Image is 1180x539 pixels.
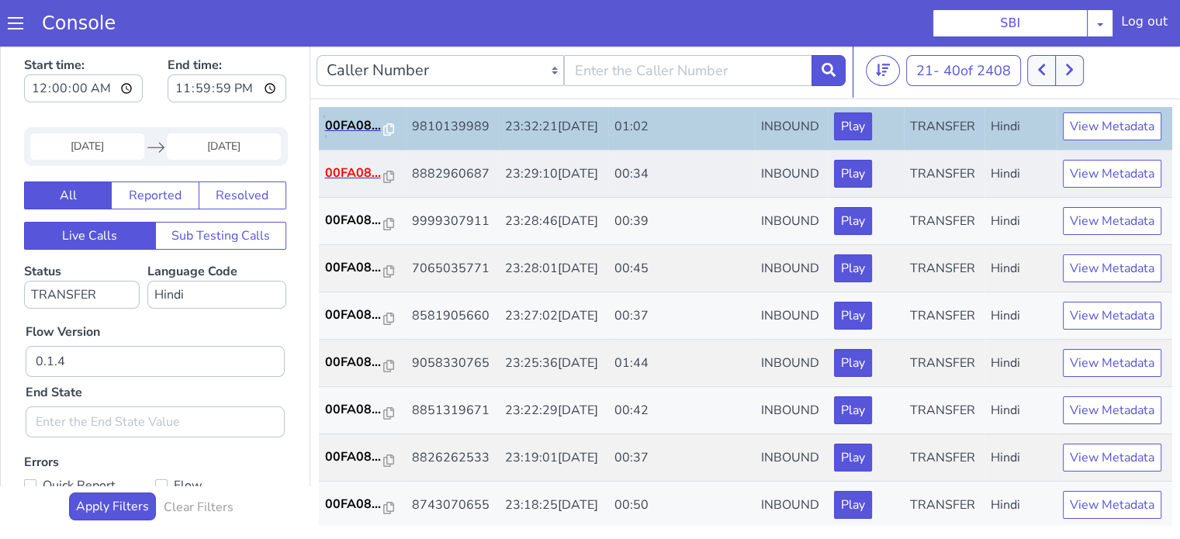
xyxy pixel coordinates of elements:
[1063,117,1161,145] button: View Metadata
[1063,164,1161,192] button: View Metadata
[608,60,755,108] td: 01:02
[608,108,755,155] td: 00:34
[834,448,872,476] button: Play
[1063,70,1161,98] button: View Metadata
[325,216,384,234] p: 00FA08...
[499,297,608,344] td: 23:25:36[DATE]
[608,392,755,439] td: 00:37
[325,405,384,423] p: 00FA08...
[147,220,286,266] label: Language Code
[1063,354,1161,382] button: View Metadata
[325,452,384,471] p: 00FA08...
[755,392,828,439] td: INBOUND
[906,12,1021,43] button: 21- 40of 2408
[406,344,499,392] td: 8851319671
[325,358,384,376] p: 00FA08...
[499,60,608,108] td: 23:32:21[DATE]
[755,60,828,108] td: INBOUND
[406,155,499,202] td: 9999307911
[24,9,143,64] label: Start time:
[30,91,144,117] input: Start Date
[164,458,234,472] h6: Clear Filters
[984,297,1057,344] td: Hindi
[325,263,384,282] p: 00FA08...
[24,432,155,454] label: Quick Report
[984,202,1057,250] td: Hindi
[755,108,828,155] td: INBOUND
[325,405,400,423] a: 00FA08...
[1063,212,1161,240] button: View Metadata
[325,310,400,329] a: 00FA08...
[608,250,755,297] td: 00:37
[406,392,499,439] td: 8826262533
[406,108,499,155] td: 8882960687
[24,139,112,167] button: All
[943,19,1011,37] span: 40 of 2408
[834,70,872,98] button: Play
[406,250,499,297] td: 8581905660
[325,216,400,234] a: 00FA08...
[69,450,156,478] button: Apply Filters
[904,392,984,439] td: TRANSFER
[325,263,400,282] a: 00FA08...
[834,354,872,382] button: Play
[24,32,143,60] input: Start time:
[984,439,1057,486] td: Hindi
[406,439,499,486] td: 8743070655
[325,452,400,471] a: 00FA08...
[984,60,1057,108] td: Hindi
[1063,401,1161,429] button: View Metadata
[608,297,755,344] td: 01:44
[755,155,828,202] td: INBOUND
[406,60,499,108] td: 9810139989
[168,32,286,60] input: End time:
[984,250,1057,297] td: Hindi
[199,139,286,167] button: Resolved
[325,121,384,140] p: 00FA08...
[904,202,984,250] td: TRANSFER
[984,155,1057,202] td: Hindi
[325,168,400,187] a: 00FA08...
[564,12,811,43] input: Enter the Caller Number
[608,155,755,202] td: 00:39
[23,12,134,34] a: Console
[26,340,82,359] label: End State
[1063,306,1161,334] button: View Metadata
[26,280,100,299] label: Flow Version
[1063,448,1161,476] button: View Metadata
[904,439,984,486] td: TRANSFER
[984,344,1057,392] td: Hindi
[933,9,1088,37] button: SBI
[24,238,140,266] select: Status
[26,364,285,395] input: Enter the End State Value
[24,179,156,207] button: Live Calls
[147,238,286,266] select: Language Code
[904,344,984,392] td: TRANSFER
[755,250,828,297] td: INBOUND
[325,358,400,376] a: 00FA08...
[499,108,608,155] td: 23:29:10[DATE]
[168,9,286,64] label: End time:
[499,155,608,202] td: 23:28:46[DATE]
[834,259,872,287] button: Play
[608,439,755,486] td: 00:50
[834,164,872,192] button: Play
[1121,12,1168,37] div: Log out
[755,297,828,344] td: INBOUND
[984,108,1057,155] td: Hindi
[834,117,872,145] button: Play
[608,202,755,250] td: 00:45
[26,303,285,334] input: Enter the Flow Version ID
[24,220,140,266] label: Status
[834,401,872,429] button: Play
[499,202,608,250] td: 23:28:01[DATE]
[155,432,286,454] label: Flow
[984,392,1057,439] td: Hindi
[325,168,384,187] p: 00FA08...
[904,250,984,297] td: TRANSFER
[499,250,608,297] td: 23:27:02[DATE]
[325,74,400,92] a: 00FA08...
[406,202,499,250] td: 7065035771
[499,344,608,392] td: 23:22:29[DATE]
[325,74,384,92] p: 00FA08...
